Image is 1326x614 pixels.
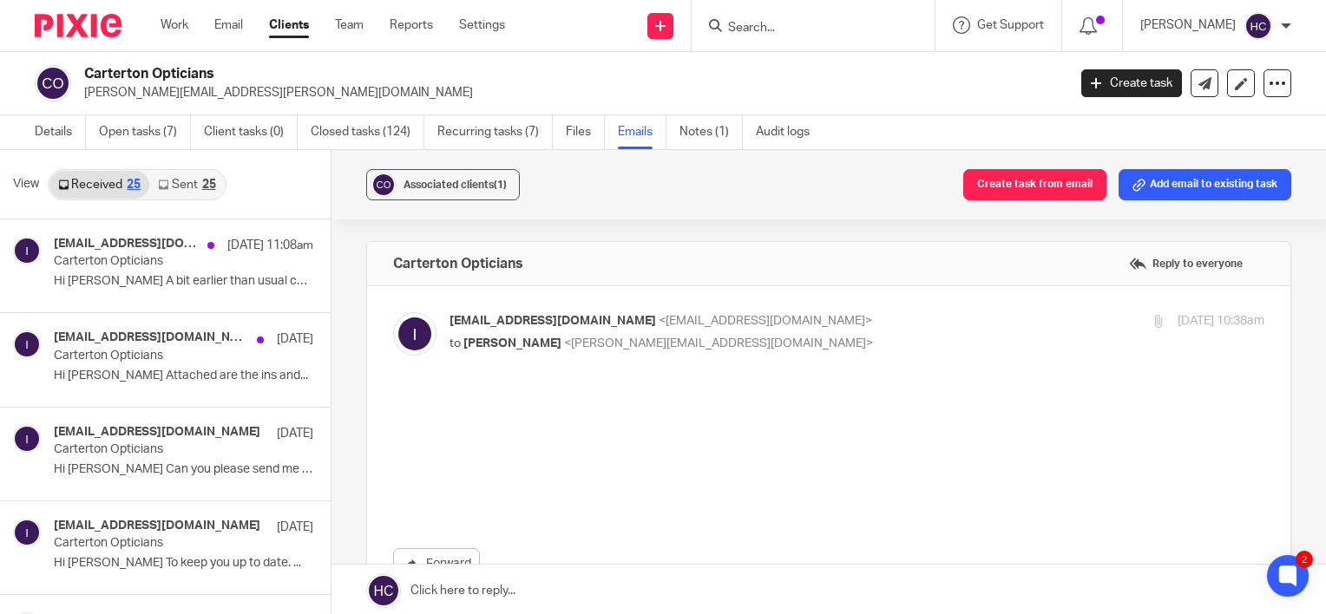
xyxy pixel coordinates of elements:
[463,337,561,349] span: [PERSON_NAME]
[54,330,248,345] h4: [EMAIL_ADDRESS][DOMAIN_NAME]
[54,442,261,457] p: Carterton Opticians
[977,19,1044,31] span: Get Support
[54,536,261,551] p: Carterton Opticians
[54,519,260,533] h4: [EMAIL_ADDRESS][DOMAIN_NAME]
[84,84,1055,101] p: [PERSON_NAME][EMAIL_ADDRESS][PERSON_NAME][DOMAIN_NAME]
[726,21,883,36] input: Search
[335,16,364,34] a: Team
[13,425,41,453] img: svg%3E
[13,237,41,265] img: svg%3E
[54,462,313,477] p: Hi [PERSON_NAME] Can you please send me the...
[566,115,605,149] a: Files
[963,169,1106,200] button: Create task from email
[54,254,261,269] p: Carterton Opticians
[494,180,507,190] span: (1)
[149,171,224,199] a: Sent25
[202,179,216,191] div: 25
[99,115,191,149] a: Open tasks (7)
[84,65,861,83] h2: Carterton Opticians
[390,16,433,34] a: Reports
[393,312,437,356] img: svg%3E
[35,65,71,101] img: svg%3E
[54,274,313,289] p: Hi [PERSON_NAME] A bit earlier than usual cos...
[1244,12,1272,40] img: svg%3E
[13,175,39,193] span: View
[1178,312,1264,330] p: [DATE] 10:38am
[54,556,313,571] p: Hi [PERSON_NAME] To keep you up to date. ...
[214,16,243,34] a: Email
[54,237,199,251] h4: [EMAIL_ADDRESS][DOMAIN_NAME]
[54,369,313,383] p: Hi [PERSON_NAME] Attached are the ins and...
[1125,251,1247,277] label: Reply to everyone
[49,171,149,199] a: Received25
[450,315,656,327] span: [EMAIL_ADDRESS][DOMAIN_NAME]
[1296,551,1313,568] div: 2
[227,237,313,254] p: [DATE] 11:08am
[756,115,823,149] a: Audit logs
[659,315,872,327] span: <[EMAIL_ADDRESS][DOMAIN_NAME]>
[35,115,86,149] a: Details
[450,337,461,349] span: to
[127,179,141,191] div: 25
[564,337,873,349] span: <[PERSON_NAME][EMAIL_ADDRESS][DOMAIN_NAME]>
[371,172,397,198] img: svg%3E
[54,349,261,363] p: Carterton Opticians
[437,115,553,149] a: Recurring tasks (7)
[1140,16,1236,34] p: [PERSON_NAME]
[204,115,298,149] a: Client tasks (0)
[366,169,520,200] button: Associated clients(1)
[311,115,424,149] a: Closed tasks (124)
[459,16,505,34] a: Settings
[1081,69,1182,97] a: Create task
[618,115,666,149] a: Emails
[269,16,309,34] a: Clients
[277,425,313,442] p: [DATE]
[161,16,188,34] a: Work
[393,255,523,272] h4: Carterton Opticians
[13,519,41,546] img: svg%3E
[277,519,313,536] p: [DATE]
[277,330,313,348] p: [DATE]
[54,425,260,440] h4: [EMAIL_ADDRESS][DOMAIN_NAME]
[13,330,41,358] img: svg%3E
[1119,169,1291,200] button: Add email to existing task
[679,115,743,149] a: Notes (1)
[404,180,507,190] span: Associated clients
[35,14,121,37] img: Pixie
[393,548,480,579] a: Forward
